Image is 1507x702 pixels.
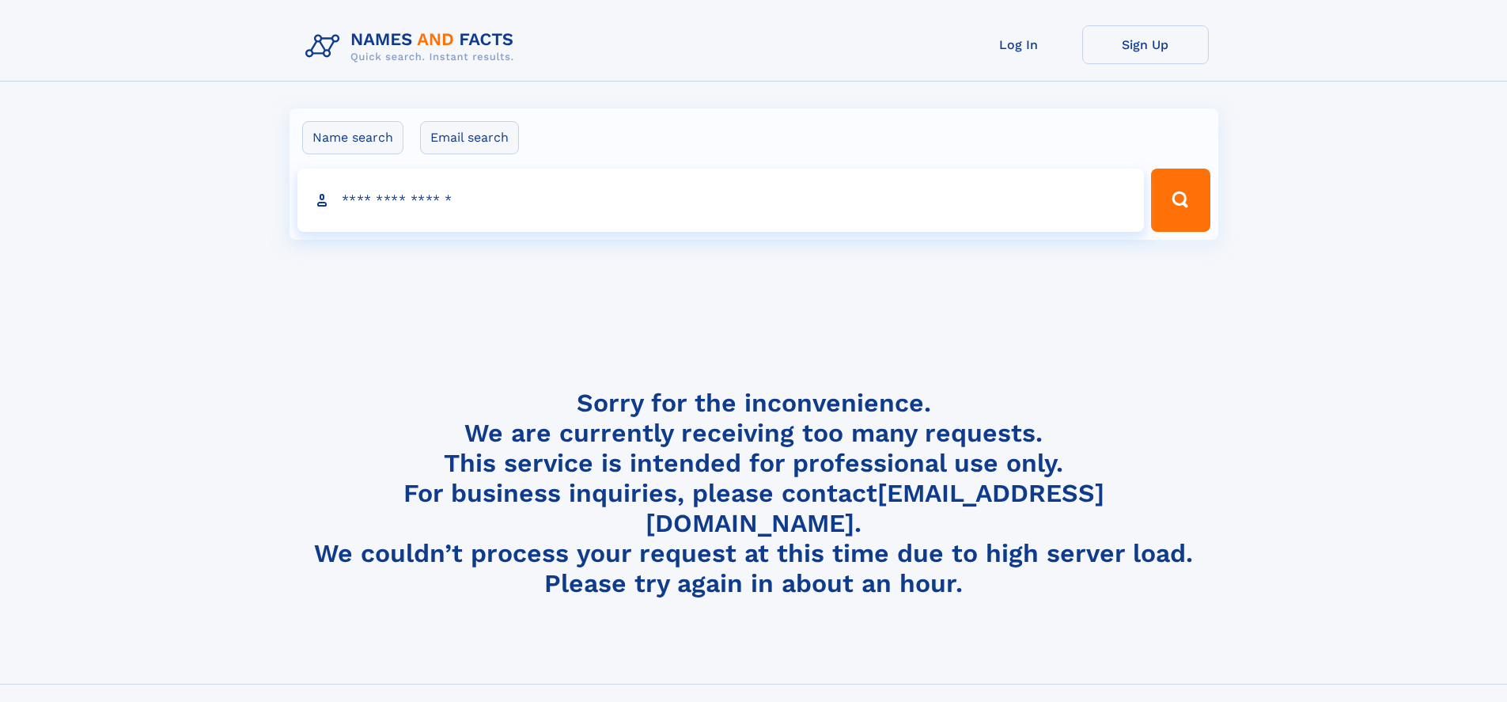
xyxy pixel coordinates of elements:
[1082,25,1209,64] a: Sign Up
[299,388,1209,599] h4: Sorry for the inconvenience. We are currently receiving too many requests. This service is intend...
[956,25,1082,64] a: Log In
[302,121,403,154] label: Name search
[1151,169,1210,232] button: Search Button
[646,478,1104,538] a: [EMAIL_ADDRESS][DOMAIN_NAME]
[420,121,519,154] label: Email search
[297,169,1145,232] input: search input
[299,25,527,68] img: Logo Names and Facts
